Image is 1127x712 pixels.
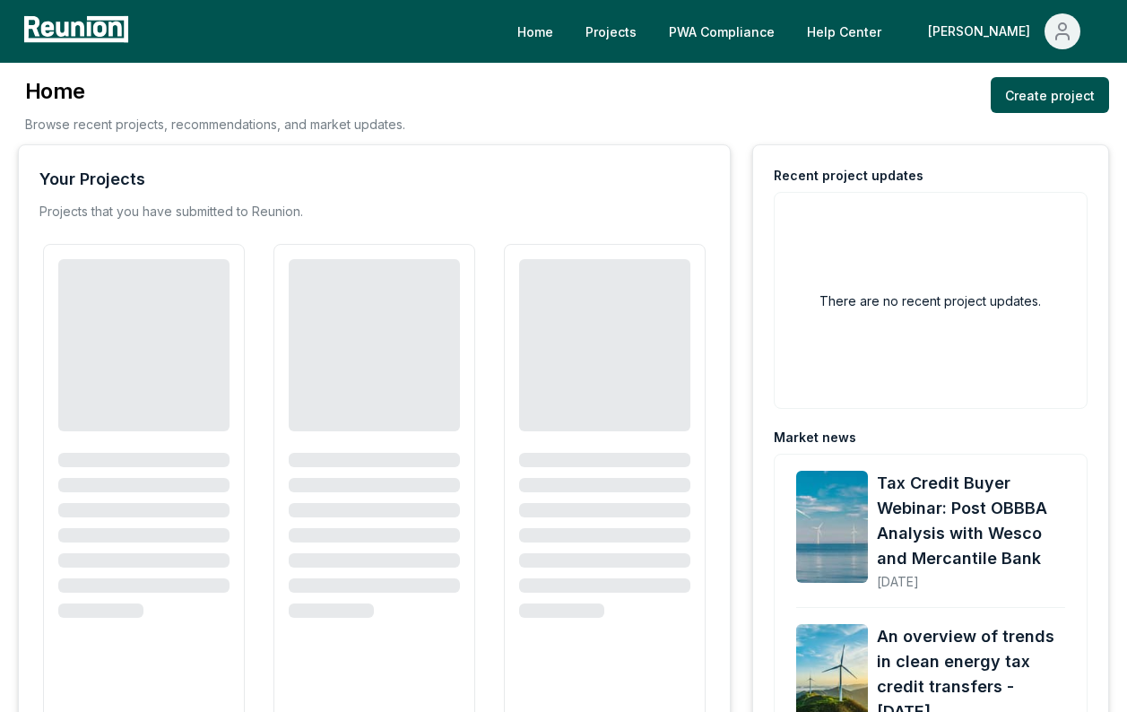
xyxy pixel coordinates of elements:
[928,13,1037,49] div: [PERSON_NAME]
[39,203,303,221] p: Projects that you have submitted to Reunion.
[25,115,405,134] p: Browse recent projects, recommendations, and market updates.
[796,471,868,591] a: Tax Credit Buyer Webinar: Post OBBBA Analysis with Wesco and Mercantile Bank
[655,13,789,49] a: PWA Compliance
[774,429,856,447] div: Market news
[39,167,145,192] div: Your Projects
[877,560,1065,591] div: [DATE]
[914,13,1095,49] button: [PERSON_NAME]
[503,13,568,49] a: Home
[774,167,923,185] div: Recent project updates
[991,77,1109,113] a: Create project
[25,77,405,106] h3: Home
[796,471,868,583] img: Tax Credit Buyer Webinar: Post OBBBA Analysis with Wesco and Mercantile Bank
[503,13,1109,49] nav: Main
[793,13,896,49] a: Help Center
[819,291,1041,310] h2: There are no recent project updates.
[571,13,651,49] a: Projects
[877,471,1065,571] a: Tax Credit Buyer Webinar: Post OBBBA Analysis with Wesco and Mercantile Bank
